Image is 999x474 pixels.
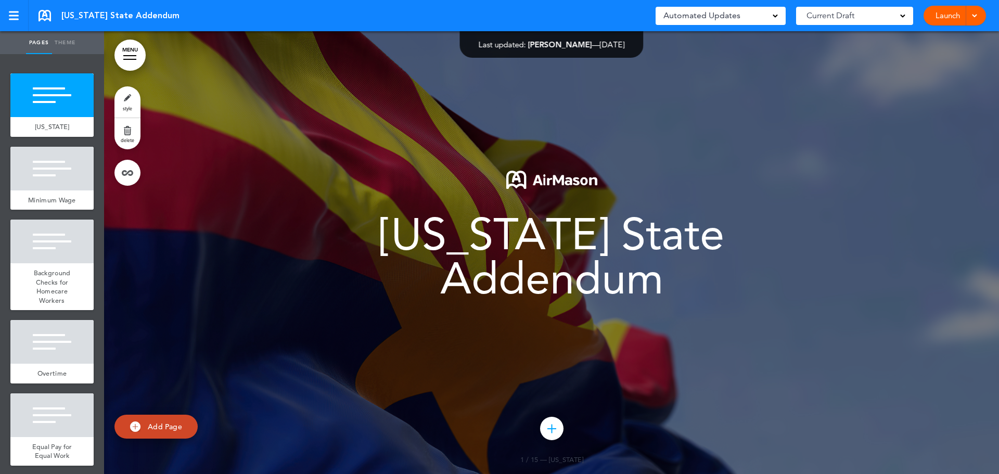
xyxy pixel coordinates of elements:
a: style [114,86,140,118]
span: Background Checks for Homecare Workers [34,268,71,305]
a: Pages [26,31,52,54]
a: MENU [114,40,146,71]
a: Background Checks for Homecare Workers [10,263,94,310]
span: [US_STATE] State Addendum [379,208,724,304]
a: Minimum Wage [10,190,94,210]
span: [PERSON_NAME] [528,40,592,49]
span: Minimum Wage [28,196,76,204]
img: add.svg [130,421,140,432]
span: style [123,105,132,111]
span: Add Page [148,422,182,431]
span: Last updated: [479,40,526,49]
span: [US_STATE] [549,455,583,464]
span: [DATE] [600,40,625,49]
a: [US_STATE] [10,117,94,137]
a: Overtime [10,364,94,383]
a: delete [114,118,140,149]
span: delete [121,137,134,143]
img: 1722553576973-Airmason_logo_White.png [506,171,597,189]
span: 1 / 15 [520,455,538,464]
a: Launch [931,6,964,25]
span: [US_STATE] State Addendum [61,10,180,21]
a: Theme [52,31,78,54]
span: Automated Updates [663,8,740,23]
span: [US_STATE] [35,122,70,131]
span: Current Draft [806,8,854,23]
a: Add Page [114,415,198,439]
a: Equal Pay for Equal Work [10,437,94,466]
span: Overtime [37,369,67,378]
span: — [540,455,547,464]
span: Equal Pay for Equal Work [32,442,72,460]
div: — [479,41,625,48]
